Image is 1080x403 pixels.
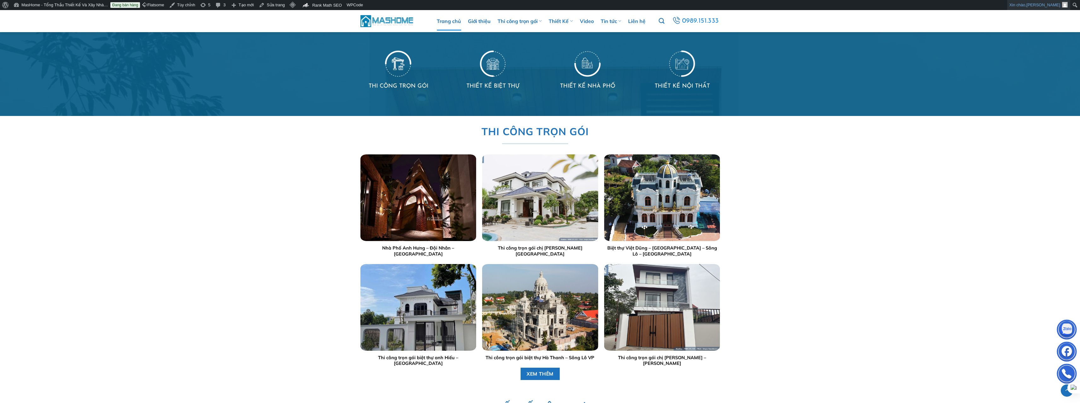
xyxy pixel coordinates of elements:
a: Trang chủ [437,12,461,31]
span: THI CÔNG TRỌN GÓI [481,124,588,140]
a: Đang bán hàng [110,2,140,8]
img: Trang chủ 19 [482,264,598,351]
img: MasHome – Tổng Thầu Thiết Kế Và Xây Nhà Trọn Gói [360,14,414,28]
img: Facebook [1057,343,1076,362]
img: Zalo [1057,321,1076,340]
img: Trang chủ 13 [574,49,601,77]
a: Liên hệ [628,12,645,31]
span: 0989.151.333 [681,15,720,27]
img: Phone [1057,365,1076,384]
a: Biệt thự Việt Dũng – [GEOGRAPHIC_DATA] – Sông Lô – [GEOGRAPHIC_DATA] [604,245,720,257]
a: Thi công trọn gói biệt thự Hà Thanh – Sông Lô VP [486,355,594,361]
a: Thi công trọn gói chị [PERSON_NAME][GEOGRAPHIC_DATA] [482,245,598,257]
img: Trang chủ 17 [604,154,720,241]
h4: THI CÔNG TRỌN GÓI [360,82,436,91]
a: Tìm kiếm [659,14,664,28]
a: Thiet ke chua co ten 39 THIẾT KẾ BIỆT THỰ [455,49,531,91]
a: Thi công trọn gói biệt thự anh Hiếu – [GEOGRAPHIC_DATA] [360,355,476,366]
img: Trang chủ 18 [360,264,476,351]
img: Trang chủ 20 [604,264,720,351]
a: Thiết Kế [549,12,573,31]
img: Trang chủ 14 [669,49,695,77]
img: Trang chủ 12 [480,49,506,77]
span: [PERSON_NAME] [1026,3,1060,7]
img: Trang chủ 15 [360,154,476,241]
a: Nhà Phố Anh Hưng – Đội Nhân – [GEOGRAPHIC_DATA] [360,245,476,257]
h4: THIẾT KẾ NỘI THẤT [644,82,720,91]
a: Thiet ke chua co ten 41 THIẾT KẾ NHÀ PHỐ [550,49,625,91]
h4: THIẾT KẾ BIỆT THỰ [455,82,531,91]
img: Trang chủ 11 [385,49,412,77]
a: Video [580,12,594,31]
a: Thiet ke chua co ten 38 THI CÔNG TRỌN GÓI [360,49,436,91]
a: Lên đầu trang [1061,384,1073,397]
a: XEM THÊM [520,368,560,380]
a: Giới thiệu [468,12,491,31]
a: Thiet ke chua co ten 42 THIẾT KẾ NỘI THẤT [644,49,720,91]
img: Trang chủ 16 [482,154,598,241]
span: Rank Math SEO [312,3,342,8]
span: XEM THÊM [527,370,554,378]
h4: THIẾT KẾ NHÀ PHỐ [550,82,625,91]
a: 0989.151.333 [670,15,721,27]
a: Tin tức [601,12,621,31]
a: Thi công trọn gói [498,12,542,31]
a: Thi công trọn gói chị [PERSON_NAME] – [PERSON_NAME] [604,355,720,366]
